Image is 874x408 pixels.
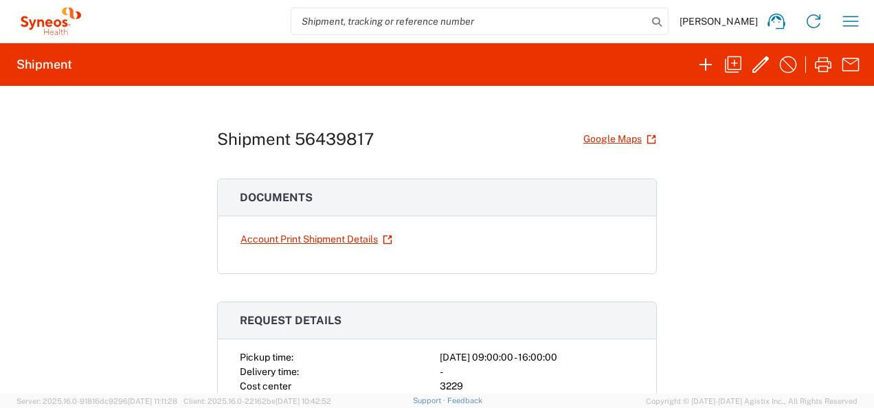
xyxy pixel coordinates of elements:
[128,397,177,405] span: [DATE] 11:11:28
[16,56,72,73] h2: Shipment
[16,397,177,405] span: Server: 2025.16.0-91816dc9296
[583,127,657,151] a: Google Maps
[240,227,393,251] a: Account Print Shipment Details
[646,395,858,407] span: Copyright © [DATE]-[DATE] Agistix Inc., All Rights Reserved
[240,314,341,327] span: Request details
[240,366,299,377] span: Delivery time:
[291,8,647,34] input: Shipment, tracking or reference number
[217,129,374,149] h1: Shipment 56439817
[240,191,313,204] span: Documents
[440,350,634,365] div: [DATE] 09:00:00 - 16:00:00
[276,397,331,405] span: [DATE] 10:42:52
[240,352,293,363] span: Pickup time:
[680,15,758,27] span: [PERSON_NAME]
[240,381,291,392] span: Cost center
[447,396,482,405] a: Feedback
[183,397,331,405] span: Client: 2025.16.0-22162be
[440,365,634,379] div: -
[440,379,634,394] div: 3229
[413,396,447,405] a: Support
